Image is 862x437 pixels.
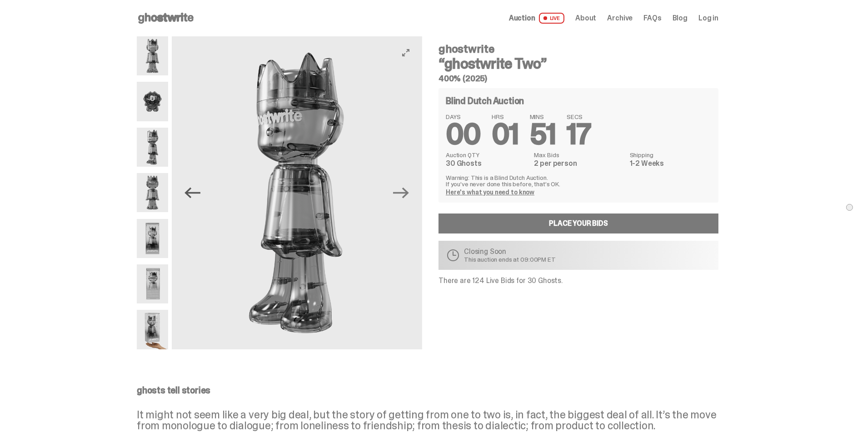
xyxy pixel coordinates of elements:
[464,248,556,255] p: Closing Soon
[171,36,422,349] img: ghostwrite_Two_2.png
[137,264,168,303] img: ghostwrite_Two_17.png
[567,115,591,153] span: 17
[607,15,633,22] a: Archive
[137,310,168,349] img: ghostwrite_Two_Last.png
[575,15,596,22] a: About
[446,114,481,120] span: DAYS
[400,47,411,58] button: View full-screen
[137,173,168,212] img: ghostwrite_Two_8.png
[643,15,661,22] a: FAQs
[446,96,524,105] h4: Blind Dutch Auction
[530,115,556,153] span: 51
[438,44,718,55] h4: ghostwrite
[137,386,718,395] p: ghosts tell stories
[438,74,718,83] h5: 400% (2025)
[673,15,688,22] a: Blog
[137,82,168,121] img: ghostwrite_Two_13.png
[630,160,711,167] dd: 1-2 Weeks
[137,409,718,431] p: It might not seem like a very big deal, but the story of getting from one to two is, in fact, the...
[509,15,535,22] span: Auction
[698,15,718,22] a: Log in
[438,277,718,284] p: There are 124 Live Bids for 30 Ghosts.
[446,115,481,153] span: 00
[492,115,519,153] span: 01
[391,183,411,203] button: Next
[530,114,556,120] span: MINS
[438,214,718,233] a: Place your Bids
[446,152,528,158] dt: Auction QTY
[137,36,168,75] img: ghostwrite_Two_1.png
[539,13,565,24] span: LIVE
[847,204,852,211] img: hide.svg
[464,256,556,263] p: This auction ends at 09:00PM ET
[534,160,624,167] dd: 2 per person
[446,188,534,196] a: Here's what you need to know
[438,56,718,71] h3: “ghostwrite Two”
[446,160,528,167] dd: 30 Ghosts
[567,114,591,120] span: SECS
[183,183,203,203] button: Previous
[492,114,519,120] span: HRS
[446,174,711,187] p: Warning: This is a Blind Dutch Auction. If you’ve never done this before, that’s OK.
[509,13,564,24] a: Auction LIVE
[422,36,672,349] img: ghostwrite_Two_8.png
[534,152,624,158] dt: Max Bids
[137,219,168,258] img: ghostwrite_Two_14.png
[630,152,711,158] dt: Shipping
[137,128,168,167] img: ghostwrite_Two_2.png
